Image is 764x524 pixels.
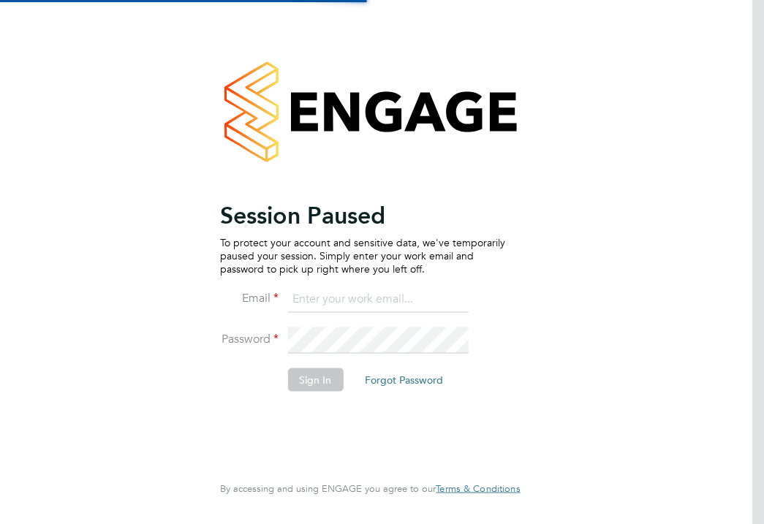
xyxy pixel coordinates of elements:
[220,200,505,229] h2: Session Paused
[436,482,520,495] span: Terms & Conditions
[220,235,505,276] p: To protect your account and sensitive data, we've temporarily paused your session. Simply enter y...
[220,331,279,346] label: Password
[353,368,455,391] button: Forgot Password
[287,286,468,313] input: Enter your work email...
[220,290,279,305] label: Email
[220,482,520,495] span: By accessing and using ENGAGE you agree to our
[287,368,343,391] button: Sign In
[436,483,520,495] a: Terms & Conditions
